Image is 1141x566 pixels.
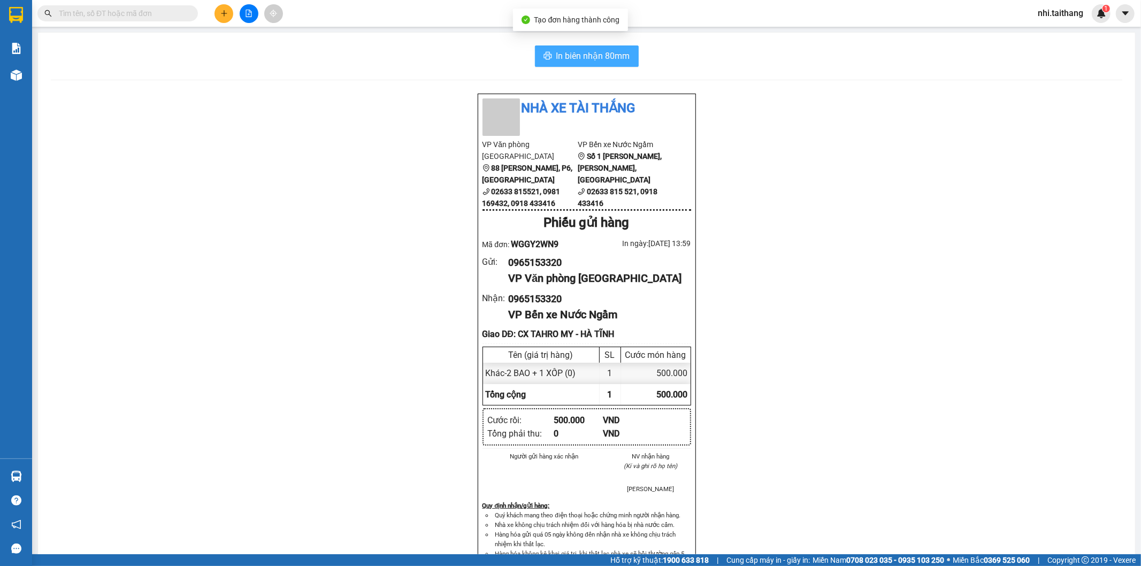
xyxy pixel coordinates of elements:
[603,414,653,427] div: VND
[508,270,682,287] div: VP Văn phòng [GEOGRAPHIC_DATA]
[1116,4,1135,23] button: caret-down
[578,188,585,195] span: phone
[1097,9,1106,18] img: icon-new-feature
[483,327,691,341] div: Giao DĐ: CX TAHRO MY - HÀ TĨNH
[587,238,691,249] div: In ngày: [DATE] 13:59
[1038,554,1039,566] span: |
[621,363,691,384] div: 500.000
[486,389,526,400] span: Tổng cộng
[488,414,554,427] div: Cước rồi :
[493,520,691,530] li: Nhà xe không chịu trách nhiệm đối với hàng hóa bị nhà nước cấm.
[44,10,52,17] span: search
[602,350,618,360] div: SL
[504,452,585,461] li: Người gửi hàng xác nhận
[483,164,573,184] b: 88 [PERSON_NAME], P6, [GEOGRAPHIC_DATA]
[657,389,688,400] span: 500.000
[1121,9,1130,18] span: caret-down
[522,16,530,24] span: check-circle
[11,471,22,482] img: warehouse-icon
[5,5,155,45] li: Nhà xe Tài Thắng
[846,556,944,564] strong: 0708 023 035 - 0935 103 250
[578,152,585,160] span: environment
[511,239,558,249] span: WGGY2WN9
[717,554,718,566] span: |
[483,255,509,269] div: Gửi :
[1104,5,1108,12] span: 1
[554,414,603,427] div: 500.000
[215,4,233,23] button: plus
[543,51,552,62] span: printer
[534,16,620,24] span: Tạo đơn hàng thành công
[610,554,709,566] span: Hỗ trợ kỹ thuật:
[984,556,1030,564] strong: 0369 525 060
[11,519,21,530] span: notification
[1102,5,1110,12] sup: 1
[578,187,657,208] b: 02633 815 521, 0918 433416
[610,484,691,494] li: [PERSON_NAME]
[663,556,709,564] strong: 1900 633 818
[1029,6,1092,20] span: nhi.taithang
[554,427,603,440] div: 0
[11,70,22,81] img: warehouse-icon
[947,558,950,562] span: ⚪️
[624,350,688,360] div: Cước món hàng
[270,10,277,17] span: aim
[486,368,576,378] span: Khác - 2 BAO + 1 XỐP (0)
[624,462,677,470] i: (Kí và ghi rõ họ tên)
[483,164,490,172] span: environment
[59,7,185,19] input: Tìm tên, số ĐT hoặc mã đơn
[5,58,74,93] li: VP Văn phòng [GEOGRAPHIC_DATA]
[483,238,587,251] div: Mã đơn:
[264,4,283,23] button: aim
[488,427,554,440] div: Tổng phải thu :
[483,292,509,305] div: Nhận :
[245,10,252,17] span: file-add
[483,501,691,510] div: Quy định nhận/gửi hàng :
[11,495,21,506] span: question-circle
[493,510,691,520] li: Quý khách mang theo điện thoại hoặc chứng minh người nhận hàng.
[535,45,639,67] button: printerIn biên nhận 80mm
[11,43,22,54] img: solution-icon
[508,255,682,270] div: 0965153320
[953,554,1030,566] span: Miền Bắc
[9,7,23,23] img: logo-vxr
[813,554,944,566] span: Miền Nam
[483,98,691,119] li: Nhà xe Tài Thắng
[608,389,612,400] span: 1
[483,213,691,233] div: Phiếu gửi hàng
[600,363,621,384] div: 1
[578,139,673,150] li: VP Bến xe Nước Ngầm
[11,544,21,554] span: message
[483,139,578,162] li: VP Văn phòng [GEOGRAPHIC_DATA]
[603,427,653,440] div: VND
[578,152,662,184] b: Số 1 [PERSON_NAME], [PERSON_NAME], [GEOGRAPHIC_DATA]
[726,554,810,566] span: Cung cấp máy in - giấy in:
[486,350,596,360] div: Tên (giá trị hàng)
[240,4,258,23] button: file-add
[220,10,228,17] span: plus
[483,188,490,195] span: phone
[508,292,682,307] div: 0965153320
[1082,556,1089,564] span: copyright
[508,307,682,323] div: VP Bến xe Nước Ngầm
[610,452,691,461] li: NV nhận hàng
[74,58,142,81] li: VP Bến xe Nước Ngầm
[556,49,630,63] span: In biên nhận 80mm
[493,530,691,549] li: Hàng hóa gửi quá 05 ngày không đến nhận nhà xe không chịu trách nhiệm khi thất lạc.
[483,187,561,208] b: 02633 815521, 0981 169432, 0918 433416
